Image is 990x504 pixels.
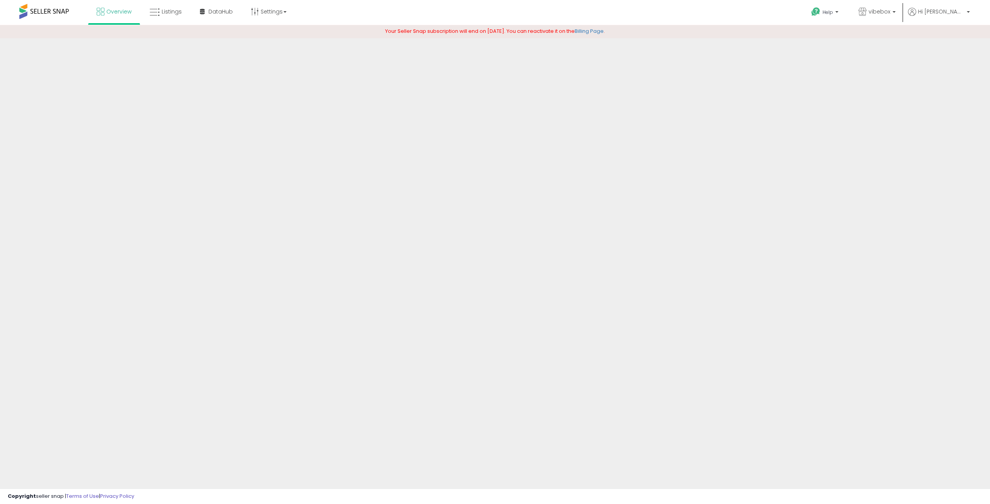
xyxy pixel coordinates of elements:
[106,8,131,15] span: Overview
[823,9,833,15] span: Help
[162,8,182,15] span: Listings
[811,7,821,17] i: Get Help
[575,27,604,35] a: Billing Page
[918,8,964,15] span: Hi [PERSON_NAME]
[385,27,605,35] span: Your Seller Snap subscription will end on [DATE]. You can reactivate it on the .
[805,1,846,25] a: Help
[869,8,890,15] span: vibebox
[208,8,233,15] span: DataHub
[908,8,970,25] a: Hi [PERSON_NAME]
